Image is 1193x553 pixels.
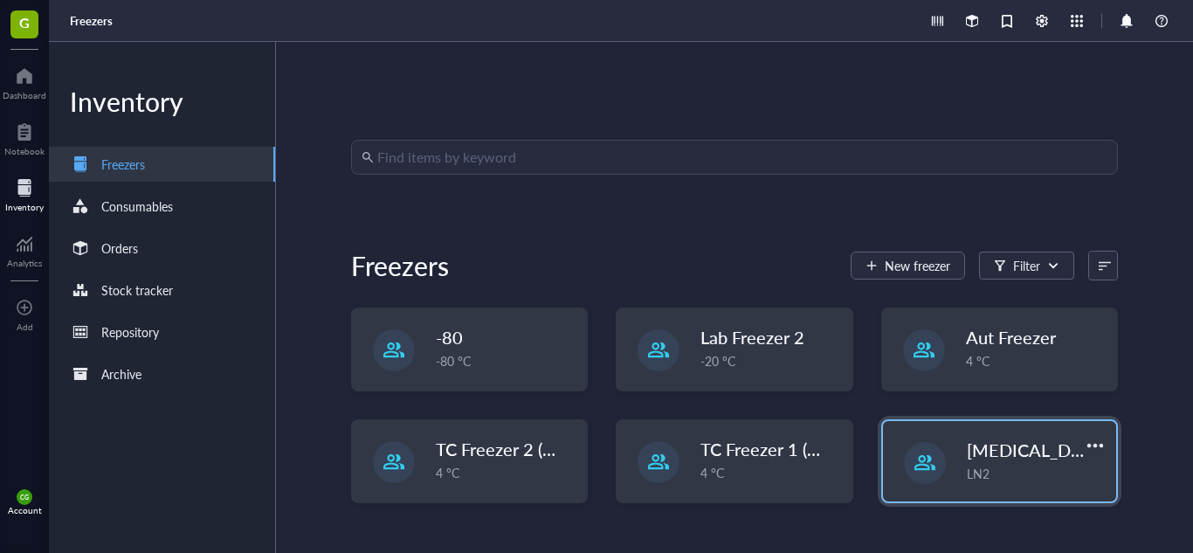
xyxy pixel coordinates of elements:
[17,321,33,332] div: Add
[101,238,138,258] div: Orders
[20,494,29,501] span: CG
[700,325,804,349] span: Lab Freezer 2
[1013,256,1040,275] div: Filter
[49,273,275,308] a: Stock tracker
[101,322,159,342] div: Repository
[7,258,42,268] div: Analytics
[436,325,463,349] span: -80
[700,351,841,370] div: -20 °C
[700,463,841,482] div: 4 °C
[436,463,576,482] div: 4 °C
[101,280,173,300] div: Stock tracker
[700,437,858,461] span: TC Freezer 1 (GEL 1)
[966,325,1056,349] span: Aut Freezer
[101,155,145,174] div: Freezers
[436,351,576,370] div: -80 °C
[967,438,1168,462] span: [MEDICAL_DATA] Galileo
[3,90,46,100] div: Dashboard
[351,248,449,283] div: Freezers
[8,505,42,515] div: Account
[885,259,950,273] span: New freezer
[967,464,1107,483] div: LN2
[851,252,965,280] button: New freezer
[436,437,589,461] span: TC Freezer 2 (Gel 6)
[5,174,44,212] a: Inventory
[49,147,275,182] a: Freezers
[7,230,42,268] a: Analytics
[966,351,1107,370] div: 4 °C
[49,189,275,224] a: Consumables
[49,231,275,266] a: Orders
[49,315,275,349] a: Repository
[19,11,30,33] span: G
[101,197,173,216] div: Consumables
[3,62,46,100] a: Dashboard
[101,364,141,384] div: Archive
[4,146,45,156] div: Notebook
[4,118,45,156] a: Notebook
[5,202,44,212] div: Inventory
[49,356,275,391] a: Archive
[49,84,275,119] div: Inventory
[70,13,116,29] a: Freezers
